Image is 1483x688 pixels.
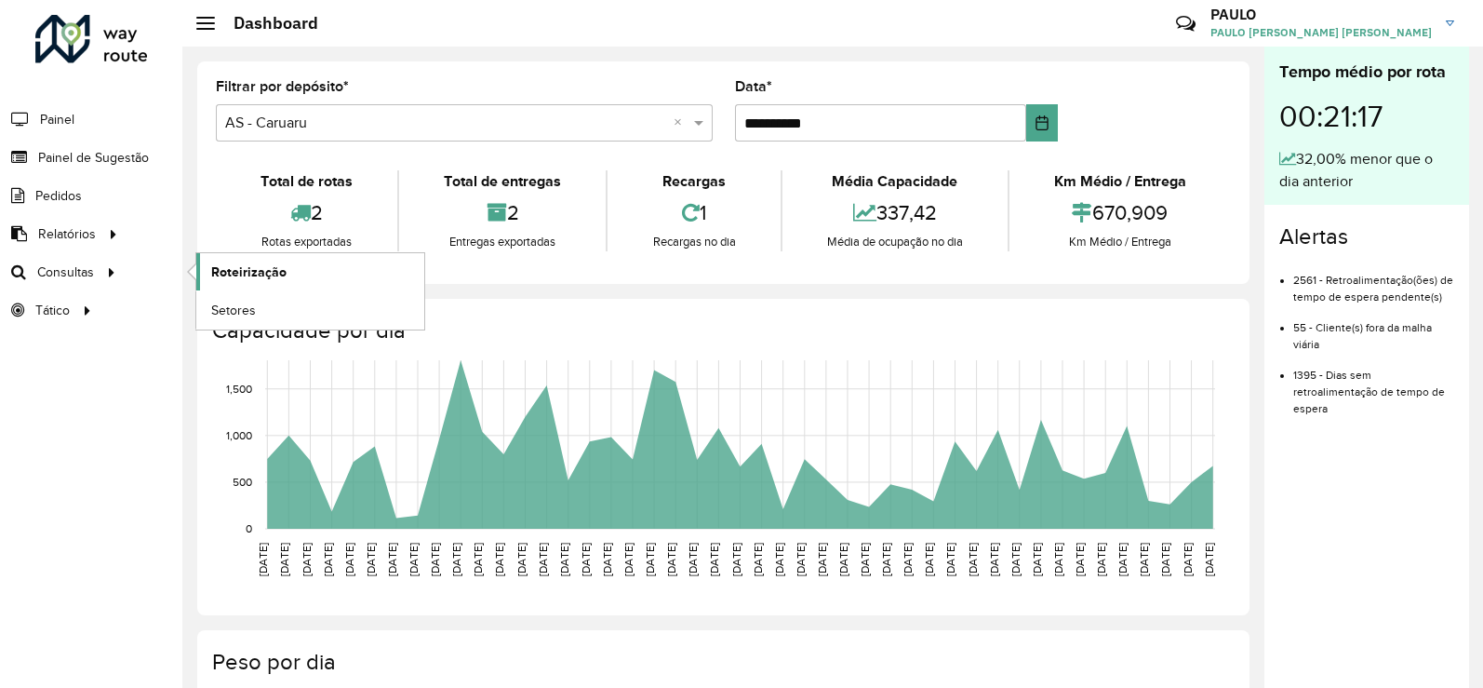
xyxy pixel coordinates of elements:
span: Roteirização [211,263,287,282]
div: 337,42 [787,193,1003,233]
text: [DATE] [1052,543,1064,576]
text: [DATE] [859,543,871,576]
li: 1395 - Dias sem retroalimentação de tempo de espera [1293,353,1454,417]
div: 00:21:17 [1279,85,1454,148]
text: [DATE] [752,543,764,576]
text: [DATE] [708,543,720,576]
text: [DATE] [837,543,849,576]
div: Rotas exportadas [220,233,393,251]
button: Choose Date [1026,104,1058,142]
a: Setores [196,291,424,329]
div: 32,00% menor que o dia anterior [1279,148,1454,193]
h4: Peso por dia [212,649,1231,676]
text: [DATE] [644,543,656,576]
text: 0 [246,522,252,534]
div: 2 [220,193,393,233]
text: [DATE] [601,543,613,576]
div: Média Capacidade [787,170,1003,193]
span: PAULO [PERSON_NAME] [PERSON_NAME] [1210,24,1432,41]
text: [DATE] [816,543,828,576]
text: [DATE] [944,543,956,576]
text: [DATE] [301,543,313,576]
text: [DATE] [558,543,570,576]
div: 1 [612,193,775,233]
h2: Dashboard [215,13,318,34]
label: Data [735,75,772,98]
text: [DATE] [967,543,979,576]
div: 2 [404,193,601,233]
text: 1,000 [226,429,252,441]
text: [DATE] [1009,543,1022,576]
li: 55 - Cliente(s) fora da malha viária [1293,305,1454,353]
div: Km Médio / Entrega [1014,233,1226,251]
div: Recargas [612,170,775,193]
text: [DATE] [923,543,935,576]
text: [DATE] [1203,543,1215,576]
text: [DATE] [665,543,677,576]
text: [DATE] [257,543,269,576]
span: Pedidos [35,186,82,206]
span: Setores [211,301,256,320]
span: Painel [40,110,74,129]
text: [DATE] [988,543,1000,576]
div: Entregas exportadas [404,233,601,251]
text: [DATE] [386,543,398,576]
text: [DATE] [1159,543,1171,576]
text: [DATE] [902,543,914,576]
text: [DATE] [1031,543,1043,576]
text: [DATE] [1116,543,1129,576]
text: [DATE] [407,543,420,576]
h3: PAULO [1210,6,1432,23]
a: Roteirização [196,253,424,290]
div: Total de rotas [220,170,393,193]
text: [DATE] [472,543,484,576]
text: [DATE] [730,543,742,576]
text: [DATE] [773,543,785,576]
span: Clear all [674,112,689,134]
div: Recargas no dia [612,233,775,251]
text: [DATE] [1182,543,1194,576]
text: [DATE] [687,543,699,576]
text: [DATE] [278,543,290,576]
span: Relatórios [38,224,96,244]
text: 500 [233,476,252,488]
text: [DATE] [450,543,462,576]
text: [DATE] [1074,543,1086,576]
div: Km Médio / Entrega [1014,170,1226,193]
h4: Alertas [1279,223,1454,250]
li: 2561 - Retroalimentação(ões) de tempo de espera pendente(s) [1293,258,1454,305]
text: [DATE] [515,543,528,576]
text: [DATE] [622,543,635,576]
text: [DATE] [795,543,807,576]
text: [DATE] [343,543,355,576]
div: Média de ocupação no dia [787,233,1003,251]
text: [DATE] [580,543,592,576]
text: [DATE] [365,543,377,576]
div: Total de entregas [404,170,601,193]
span: Tático [35,301,70,320]
text: [DATE] [537,543,549,576]
label: Filtrar por depósito [216,75,349,98]
text: [DATE] [493,543,505,576]
div: Tempo médio por rota [1279,60,1454,85]
div: 670,909 [1014,193,1226,233]
h4: Capacidade por dia [212,317,1231,344]
text: [DATE] [1138,543,1150,576]
text: [DATE] [429,543,441,576]
text: [DATE] [880,543,892,576]
text: [DATE] [1095,543,1107,576]
a: Contato Rápido [1166,4,1206,44]
span: Painel de Sugestão [38,148,149,168]
span: Consultas [37,263,94,282]
text: 1,500 [226,383,252,395]
text: [DATE] [322,543,334,576]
